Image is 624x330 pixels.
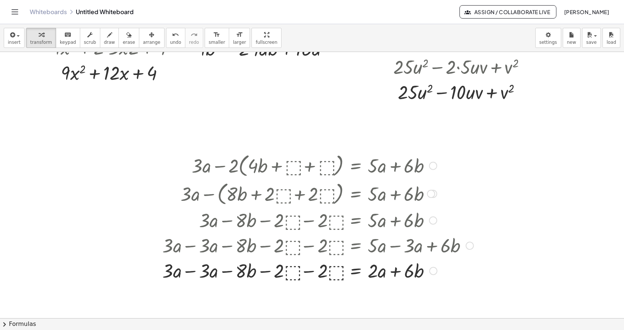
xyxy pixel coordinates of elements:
i: undo [172,30,179,39]
button: fullscreen [251,28,281,48]
span: Assign / Collaborate Live [466,9,550,15]
i: redo [191,30,198,39]
span: smaller [209,40,225,45]
span: insert [8,40,20,45]
button: undoundo [166,28,185,48]
span: arrange [143,40,160,45]
span: erase [123,40,135,45]
span: larger [233,40,246,45]
span: settings [539,40,557,45]
button: insert [4,28,25,48]
button: Assign / Collaborate Live [459,5,556,19]
button: Toggle navigation [9,6,21,18]
button: new [563,28,581,48]
button: [PERSON_NAME] [558,5,615,19]
span: redo [189,40,199,45]
button: draw [100,28,119,48]
button: redoredo [185,28,203,48]
button: format_sizesmaller [205,28,229,48]
button: load [602,28,620,48]
span: undo [170,40,181,45]
span: transform [30,40,52,45]
button: scrub [80,28,100,48]
button: save [582,28,601,48]
button: settings [535,28,561,48]
button: arrange [139,28,165,48]
span: new [567,40,576,45]
button: format_sizelarger [229,28,250,48]
i: format_size [236,30,243,39]
i: format_size [213,30,220,39]
button: keyboardkeypad [56,28,80,48]
span: [PERSON_NAME] [564,9,609,15]
span: save [586,40,597,45]
a: Whiteboards [30,8,67,16]
button: erase [118,28,139,48]
span: load [607,40,616,45]
span: scrub [84,40,96,45]
button: transform [26,28,56,48]
span: keypad [60,40,76,45]
span: fullscreen [256,40,277,45]
i: keyboard [64,30,71,39]
span: draw [104,40,115,45]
